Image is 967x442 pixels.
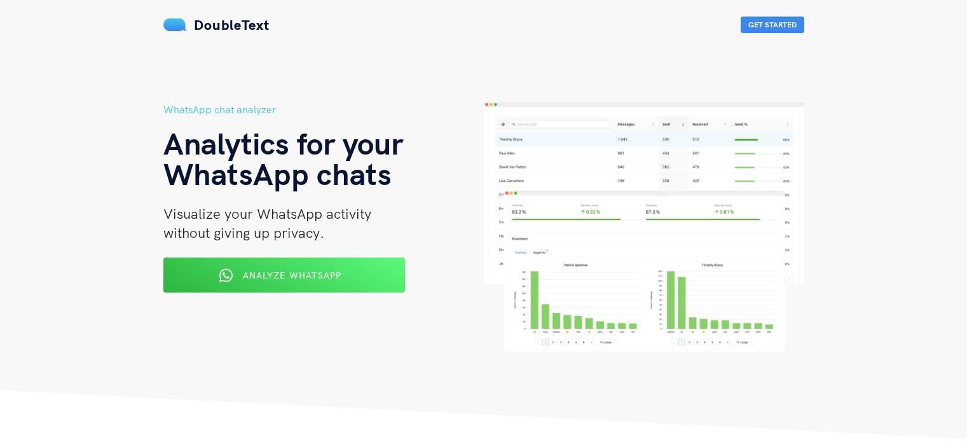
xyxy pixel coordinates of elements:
[163,124,403,162] span: Analytics for your
[163,274,405,286] a: Analyze WhatsApp
[163,258,405,293] button: Analyze WhatsApp
[163,16,270,34] a: DoubleText
[163,224,324,242] span: without giving up privacy.
[163,205,371,223] span: Visualize your WhatsApp activity
[484,102,804,352] img: hero
[163,102,484,118] h5: WhatsApp chat analyzer
[194,16,270,34] span: DoubleText
[243,270,341,281] span: Analyze WhatsApp
[163,155,392,193] span: WhatsApp chats
[163,18,188,31] img: mS3x8y1f88AAAAABJRU5ErkJggg==
[741,17,804,33] button: Get Started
